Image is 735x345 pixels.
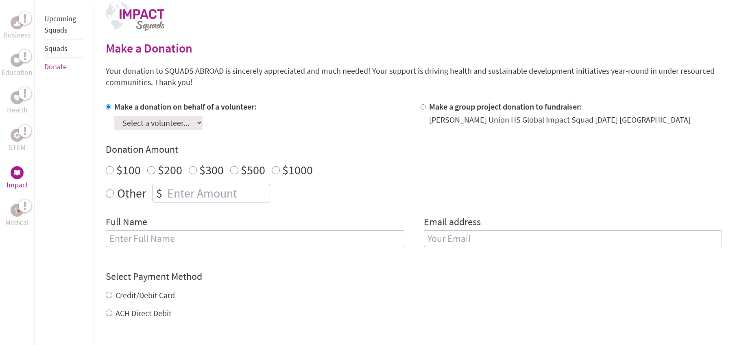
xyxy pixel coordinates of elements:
a: ImpactImpact [7,166,28,191]
img: STEM [14,132,20,138]
a: HealthHealth [7,91,28,116]
input: Enter Full Name [106,230,404,247]
label: $300 [199,162,224,178]
label: Make a group project donation to fundraiser: [429,101,582,112]
img: Medical [14,207,20,213]
div: STEM [11,129,24,142]
a: MedicalMedical [5,204,29,228]
li: Upcoming Squads [44,10,83,40]
label: $1000 [282,162,313,178]
p: Health [7,104,28,116]
li: Squads [44,40,83,58]
a: STEMSTEM [9,129,26,153]
label: $100 [116,162,141,178]
img: Impact [14,170,20,176]
div: Education [11,54,24,67]
label: $200 [158,162,182,178]
li: Donate [44,58,83,76]
img: Health [14,95,20,100]
p: Business [3,29,31,41]
h4: Select Payment Method [106,270,722,283]
h4: Donation Amount [106,143,722,156]
p: Education [2,67,33,78]
div: Business [11,16,24,29]
p: Medical [5,217,29,228]
img: Education [14,57,20,63]
p: STEM [9,142,26,153]
label: ACH Direct Debit [116,308,172,318]
label: Make a donation on behalf of a volunteer: [114,101,257,112]
div: [PERSON_NAME] Union HS Global Impact Squad [DATE] [GEOGRAPHIC_DATA] [429,114,691,125]
p: Impact [7,179,28,191]
img: logo-impact.png [106,2,164,31]
h2: Make a Donation [106,41,722,55]
a: Upcoming Squads [44,14,76,35]
input: Enter Amount [166,184,270,202]
img: Business [14,20,20,26]
label: Other [117,184,146,202]
p: Your donation to SQUADS ABROAD is sincerely appreciated and much needed! Your support is driving ... [106,65,722,88]
a: Squads [44,44,68,53]
div: Health [11,91,24,104]
a: EducationEducation [2,54,33,78]
label: Full Name [106,215,147,230]
label: Credit/Debit Card [116,290,175,300]
label: $500 [241,162,265,178]
a: Donate [44,62,67,71]
a: BusinessBusiness [3,16,31,41]
div: Impact [11,166,24,179]
div: Medical [11,204,24,217]
div: $ [153,184,166,202]
input: Your Email [424,230,722,247]
label: Email address [424,215,481,230]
